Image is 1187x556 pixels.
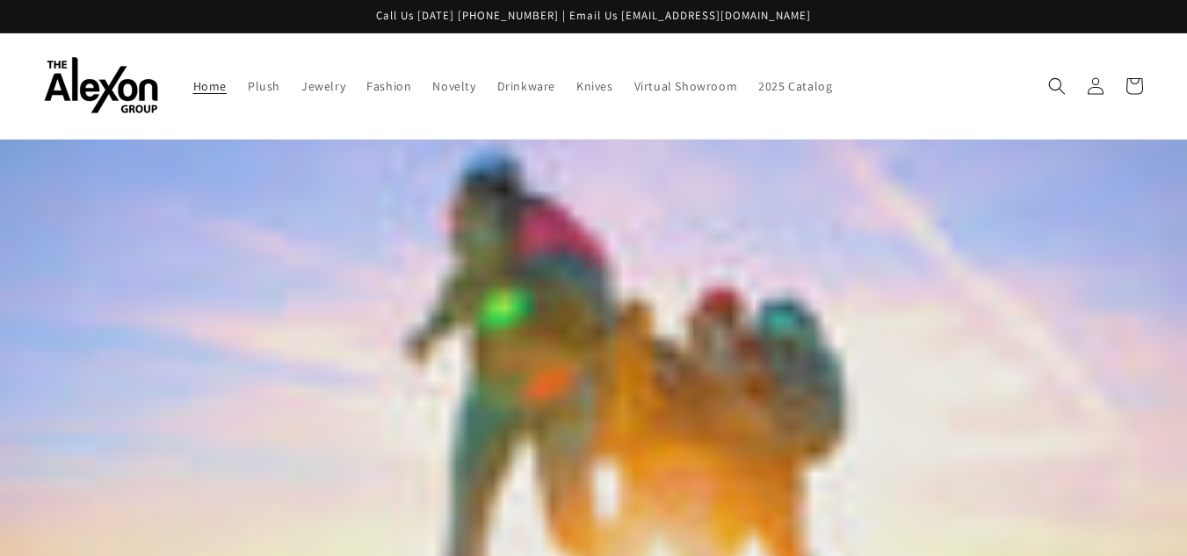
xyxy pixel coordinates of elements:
[576,78,613,94] span: Knives
[44,57,158,114] img: The Alexon Group
[291,68,356,105] a: Jewelry
[432,78,475,94] span: Novelty
[183,68,237,105] a: Home
[366,78,411,94] span: Fashion
[487,68,566,105] a: Drinkware
[422,68,486,105] a: Novelty
[301,78,345,94] span: Jewelry
[248,78,280,94] span: Plush
[634,78,738,94] span: Virtual Showroom
[237,68,291,105] a: Plush
[193,78,227,94] span: Home
[566,68,624,105] a: Knives
[624,68,749,105] a: Virtual Showroom
[758,78,832,94] span: 2025 Catalog
[1038,67,1076,105] summary: Search
[748,68,843,105] a: 2025 Catalog
[497,78,555,94] span: Drinkware
[356,68,422,105] a: Fashion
